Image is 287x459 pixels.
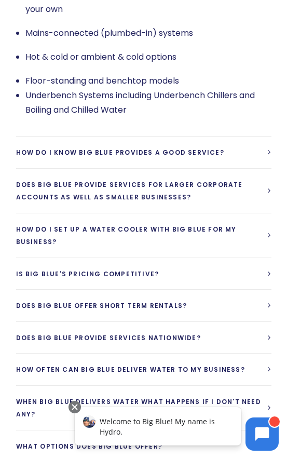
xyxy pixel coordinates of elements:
[16,258,271,290] a: Is Big Blue's Pricing competitive?
[16,365,245,374] span: How often can Big Blue deliver water to my business?
[16,137,271,168] a: How do I know Big Blue provides a good service?
[16,386,271,430] a: When Big Blue delivers water what happens if I don't need any?
[16,290,271,321] a: Does Big Blue offer short term rentals?
[16,169,271,213] a: Does Big Blue provide services for larger corporate accounts as well as smaller businesses?
[16,148,224,157] span: How do I know Big Blue provides a good service?
[25,50,271,64] p: Hot & cold or ambient & cold options
[16,333,201,342] span: Does Big Blue provide services Nationwide?
[16,354,271,385] a: How often can Big Blue deliver water to my business?
[16,442,163,451] span: What options does Big Blue Offer?
[16,397,261,419] span: When Big Blue delivers water what happens if I don't need any?
[16,225,237,247] span: How do I set up a water cooler with Big Blue for my business?
[25,74,271,88] p: Floor-standing and benchtop models
[16,180,243,202] span: Does Big Blue provide services for larger corporate accounts as well as smaller businesses?
[25,26,271,40] p: Mains-connected (plumbed-in) systems
[25,88,271,117] li: Underbench Systems including Underbench Chillers and Boiling and Chilled Water
[66,397,287,459] iframe: Chatbot
[16,213,271,258] a: How do I set up a water cooler with Big Blue for my business?
[16,301,187,310] span: Does Big Blue offer short term rentals?
[16,269,159,278] span: Is Big Blue's Pricing competitive?
[16,322,271,354] a: Does Big Blue provide services Nationwide?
